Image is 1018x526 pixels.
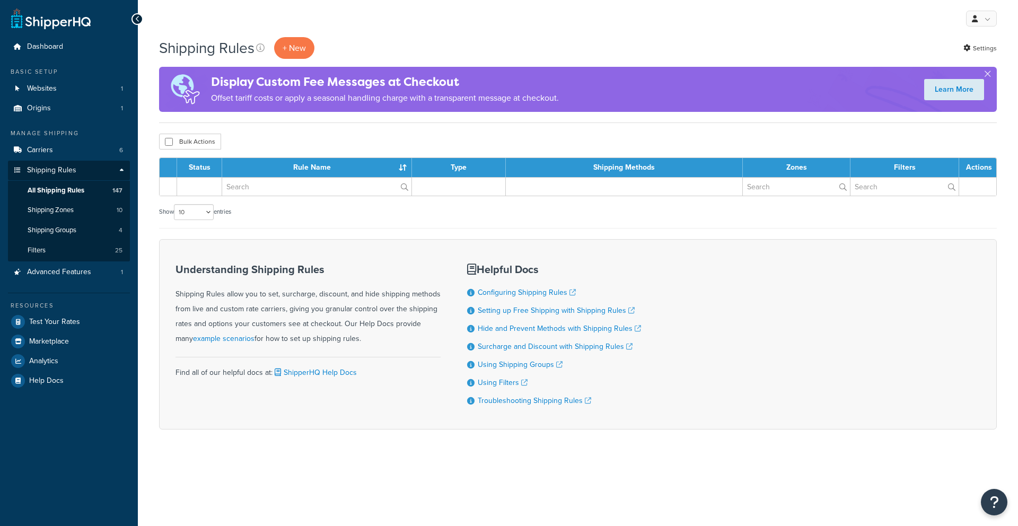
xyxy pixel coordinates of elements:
a: Using Filters [478,377,528,388]
h4: Display Custom Fee Messages at Checkout [211,73,559,91]
a: Analytics [8,352,130,371]
li: Origins [8,99,130,118]
th: Filters [850,158,959,177]
span: Advanced Features [27,268,91,277]
a: Settings [963,41,997,56]
button: Open Resource Center [981,489,1007,515]
a: Shipping Groups 4 [8,221,130,240]
div: Basic Setup [8,67,130,76]
span: Shipping Zones [28,206,74,215]
a: ShipperHQ Home [11,8,91,29]
p: + New [274,37,314,59]
a: Shipping Rules [8,161,130,180]
a: Setting up Free Shipping with Shipping Rules [478,305,635,316]
img: duties-banner-06bc72dcb5fe05cb3f9472aba00be2ae8eb53ab6f0d8bb03d382ba314ac3c341.png [159,67,211,112]
th: Rule Name [222,158,412,177]
span: Dashboard [27,42,63,51]
span: 4 [119,226,122,235]
th: Shipping Methods [506,158,743,177]
span: Filters [28,246,46,255]
p: Offset tariff costs or apply a seasonal handling charge with a transparent message at checkout. [211,91,559,106]
div: Resources [8,301,130,310]
li: Carriers [8,141,130,160]
a: example scenarios [193,333,254,344]
a: Filters 25 [8,241,130,260]
li: Websites [8,79,130,99]
span: Marketplace [29,337,69,346]
li: Shipping Rules [8,161,130,261]
span: Carriers [27,146,53,155]
span: Shipping Groups [28,226,76,235]
span: Shipping Rules [27,166,76,175]
a: Learn More [924,79,984,100]
a: Surcharge and Discount with Shipping Rules [478,341,633,352]
span: 1 [121,84,123,93]
a: Test Your Rates [8,312,130,331]
input: Search [850,178,959,196]
a: Hide and Prevent Methods with Shipping Rules [478,323,641,334]
a: Marketplace [8,332,130,351]
a: All Shipping Rules 147 [8,181,130,200]
h3: Understanding Shipping Rules [175,264,441,275]
span: 147 [112,186,122,195]
th: Actions [959,158,996,177]
h3: Helpful Docs [467,264,641,275]
div: Manage Shipping [8,129,130,138]
li: Filters [8,241,130,260]
a: Configuring Shipping Rules [478,287,576,298]
span: Websites [27,84,57,93]
div: Find all of our helpful docs at: [175,357,441,380]
div: Shipping Rules allow you to set, surcharge, discount, and hide shipping methods from live and cus... [175,264,441,346]
span: Help Docs [29,376,64,385]
li: Shipping Groups [8,221,130,240]
a: Help Docs [8,371,130,390]
span: Test Your Rates [29,318,80,327]
a: Using Shipping Groups [478,359,563,370]
button: Bulk Actions [159,134,221,150]
span: Origins [27,104,51,113]
a: Origins 1 [8,99,130,118]
span: All Shipping Rules [28,186,84,195]
a: Shipping Zones 10 [8,200,130,220]
a: ShipperHQ Help Docs [273,367,357,378]
span: 1 [121,104,123,113]
input: Search [222,178,411,196]
input: Search [743,178,850,196]
a: Advanced Features 1 [8,262,130,282]
span: 6 [119,146,123,155]
label: Show entries [159,204,231,220]
li: Shipping Zones [8,200,130,220]
li: Advanced Features [8,262,130,282]
a: Troubleshooting Shipping Rules [478,395,591,406]
th: Status [177,158,222,177]
span: Analytics [29,357,58,366]
span: 10 [117,206,122,215]
a: Carriers 6 [8,141,130,160]
span: 1 [121,268,123,277]
a: Dashboard [8,37,130,57]
li: All Shipping Rules [8,181,130,200]
select: Showentries [174,204,214,220]
th: Type [412,158,506,177]
h1: Shipping Rules [159,38,254,58]
span: 25 [115,246,122,255]
th: Zones [743,158,850,177]
a: Websites 1 [8,79,130,99]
